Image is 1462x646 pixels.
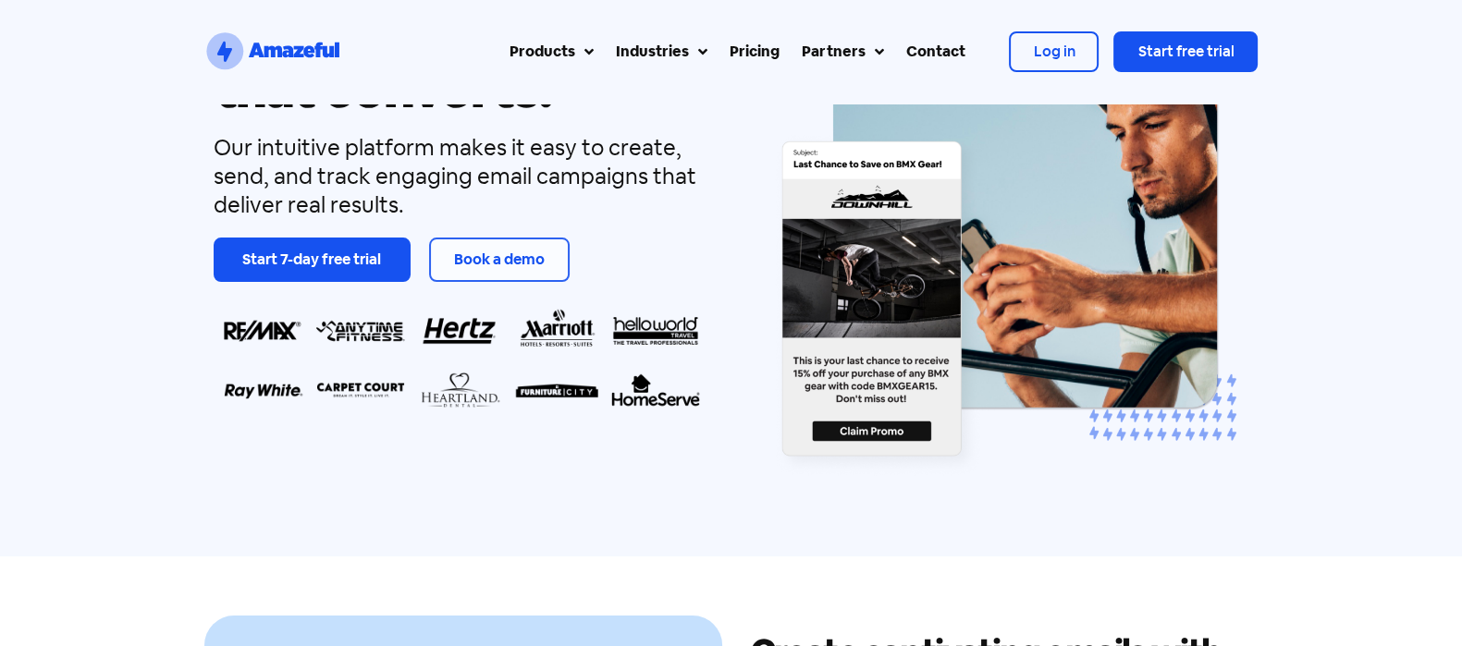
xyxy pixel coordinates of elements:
h1: Email marketing that converts. [214,11,706,115]
a: Start free trial [1113,31,1258,72]
span: Start 7-day free trial [242,250,381,269]
a: SVG link [203,30,342,74]
a: Contact [894,30,976,74]
div: Industries [616,41,689,63]
div: Our intuitive platform makes it easy to create, send, and track engaging email campaigns that del... [214,133,706,220]
a: Log in [1009,31,1099,72]
a: Partners [791,30,894,74]
span: Book a demo [454,250,545,269]
div: Contact [905,41,964,63]
div: Pricing [730,41,780,63]
a: Start 7-day free trial [214,238,411,282]
span: Start free trial [1137,42,1234,61]
div: Partners [802,41,865,63]
a: Book a demo [429,238,570,282]
a: Industries [605,30,719,74]
a: Pricing [719,30,791,74]
a: Products [498,30,605,74]
div: Products [510,41,575,63]
span: Log in [1033,42,1075,61]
